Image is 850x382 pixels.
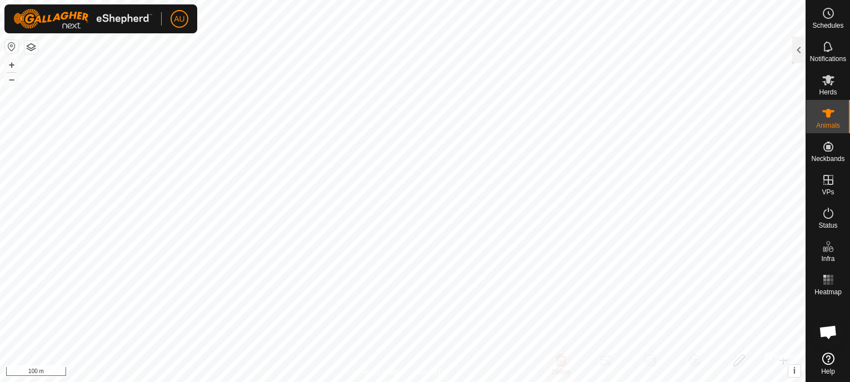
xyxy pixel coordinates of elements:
button: Map Layers [24,41,38,54]
span: AU [174,13,184,25]
button: – [5,73,18,86]
span: Notifications [810,56,846,62]
button: i [788,365,801,377]
span: Schedules [812,22,843,29]
a: Contact Us [414,368,447,378]
span: Neckbands [811,155,844,162]
button: Reset Map [5,40,18,53]
span: Help [821,368,835,375]
a: Privacy Policy [359,368,401,378]
div: Open chat [812,315,845,349]
img: Gallagher Logo [13,9,152,29]
span: Animals [816,122,840,129]
span: Infra [821,255,834,262]
span: VPs [822,189,834,195]
a: Help [806,348,850,379]
span: i [793,366,796,375]
span: Heatmap [814,289,842,295]
span: Status [818,222,837,229]
button: + [5,58,18,72]
span: Herds [819,89,837,95]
